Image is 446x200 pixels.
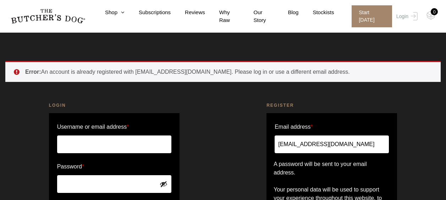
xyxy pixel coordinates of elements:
label: Email address [275,121,313,133]
h2: Register [266,102,397,109]
a: Reviews [171,9,205,17]
a: Login [395,5,418,27]
h2: Login [49,102,180,109]
strong: Error: [25,69,41,75]
a: Shop [91,9,125,17]
div: 0 [431,8,438,15]
label: Password [57,161,171,172]
a: Subscriptions [125,9,171,17]
a: Our Story [239,9,274,24]
img: TBD_Cart-Empty.png [426,11,435,20]
p: A password will be sent to your email address. [274,160,390,177]
span: Start [DATE] [352,5,392,27]
a: Why Raw [205,9,239,24]
button: Show password [160,180,167,188]
li: An account is already registered with [EMAIL_ADDRESS][DOMAIN_NAME]. Please log in or use a differ... [25,68,429,76]
label: Username or email address [57,121,171,133]
a: Stockists [298,9,334,17]
a: Blog [274,9,298,17]
a: Start [DATE] [345,5,394,27]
